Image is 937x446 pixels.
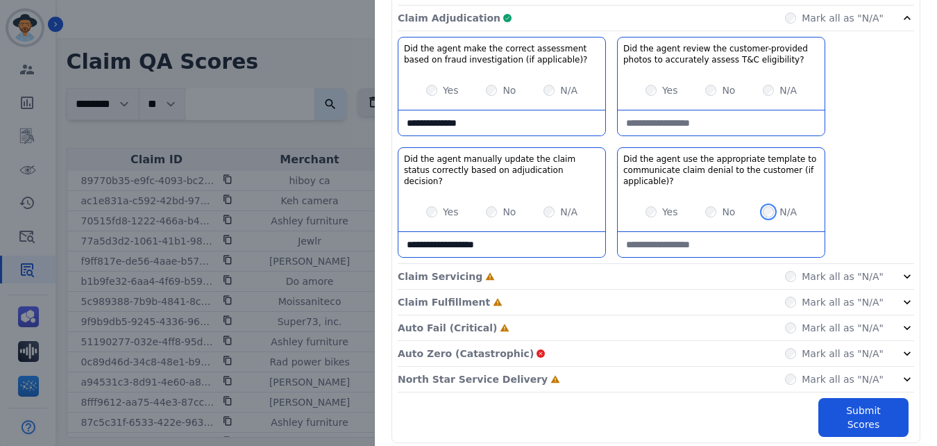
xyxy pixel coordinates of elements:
[662,205,678,219] label: Yes
[503,205,516,219] label: No
[398,372,548,386] p: North Star Service Delivery
[722,205,735,219] label: No
[443,205,459,219] label: Yes
[623,154,819,187] h3: Did the agent use the appropriate template to communicate claim denial to the customer (if applic...
[623,43,819,65] h3: Did the agent review the customer-provided photos to accurately assess T&C eligibility?
[398,11,500,25] p: Claim Adjudication
[662,83,678,97] label: Yes
[802,321,884,335] label: Mark all as "N/A"
[802,372,884,386] label: Mark all as "N/A"
[818,398,909,437] button: Submit Scores
[802,270,884,283] label: Mark all as "N/A"
[503,83,516,97] label: No
[404,43,600,65] h3: Did the agent make the correct assessment based on fraud investigation (if applicable)?
[398,295,490,309] p: Claim Fulfillment
[779,83,797,97] label: N/A
[722,83,735,97] label: No
[398,270,482,283] p: Claim Servicing
[560,83,577,97] label: N/A
[802,11,884,25] label: Mark all as "N/A"
[779,205,797,219] label: N/A
[802,295,884,309] label: Mark all as "N/A"
[398,321,497,335] p: Auto Fail (Critical)
[404,154,600,187] h3: Did the agent manually update the claim status correctly based on adjudication decision?
[398,347,534,361] p: Auto Zero (Catastrophic)
[802,347,884,361] label: Mark all as "N/A"
[443,83,459,97] label: Yes
[560,205,577,219] label: N/A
